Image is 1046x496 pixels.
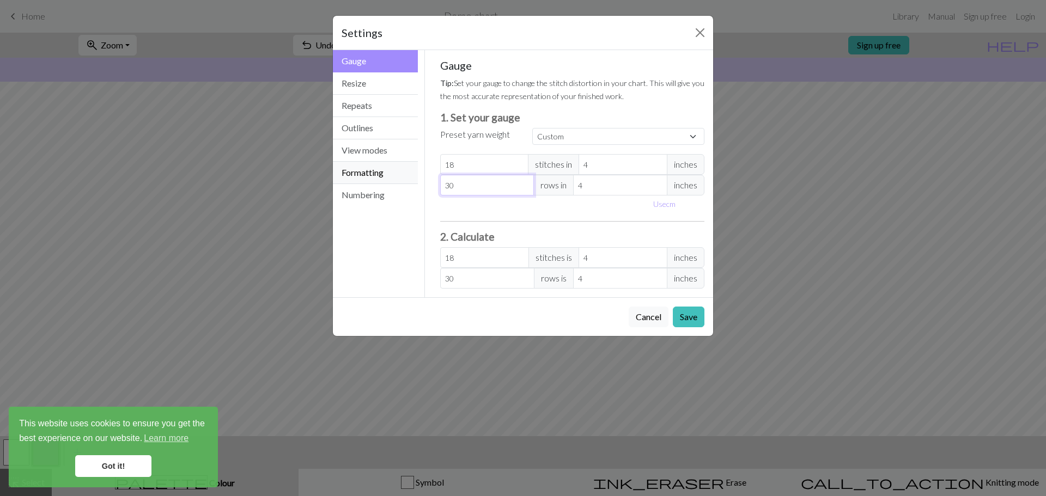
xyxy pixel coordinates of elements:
[533,175,574,195] span: rows in
[9,407,218,487] div: cookieconsent
[19,417,208,446] span: This website uses cookies to ensure you get the best experience on our website.
[142,430,190,446] a: learn more about cookies
[333,139,418,162] button: View modes
[333,117,418,139] button: Outlines
[333,50,418,72] button: Gauge
[440,59,705,72] h5: Gauge
[528,247,579,268] span: stitches is
[629,307,668,327] button: Cancel
[667,247,704,268] span: inches
[440,78,454,88] strong: Tip:
[440,128,510,141] label: Preset yarn weight
[673,307,704,327] button: Save
[333,162,418,184] button: Formatting
[333,184,418,206] button: Numbering
[534,268,574,289] span: rows is
[333,95,418,117] button: Repeats
[667,154,704,175] span: inches
[75,455,151,477] a: dismiss cookie message
[691,24,709,41] button: Close
[342,25,382,41] h5: Settings
[667,175,704,195] span: inches
[440,78,704,101] small: Set your gauge to change the stitch distortion in your chart. This will give you the most accurat...
[648,195,680,212] button: Usecm
[528,154,579,175] span: stitches in
[667,268,704,289] span: inches
[440,111,705,124] h3: 1. Set your gauge
[333,72,418,95] button: Resize
[440,230,705,243] h3: 2. Calculate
